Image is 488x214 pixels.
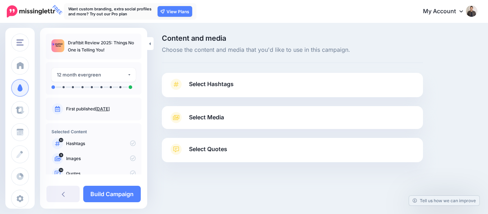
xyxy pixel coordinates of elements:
[68,39,136,54] p: Draftbit Review 2025: Things No One is Telling You!
[162,35,423,42] span: Content and media
[51,129,136,134] h4: Selected Content
[7,5,55,18] img: Missinglettr
[66,170,136,177] p: Quotes
[416,3,477,20] a: My Account
[59,153,63,157] span: 9
[68,6,154,16] p: Want custom branding, extra social profiles and more? Try out our Pro plan
[189,113,224,122] span: Select Media
[409,196,479,205] a: Tell us how we can improve
[7,4,55,19] a: FREE
[57,71,127,79] div: 12 month evergreen
[169,144,416,162] a: Select Quotes
[59,168,64,172] span: 14
[66,106,136,112] p: First published
[51,68,136,82] button: 12 month evergreen
[169,112,416,123] a: Select Media
[169,79,416,97] a: Select Hashtags
[66,140,136,147] p: Hashtags
[16,39,24,46] img: menu.png
[95,106,110,111] a: [DATE]
[50,3,65,17] span: FREE
[189,144,227,154] span: Select Quotes
[162,45,423,55] span: Choose the content and media that you'd like to use in this campaign.
[66,155,136,162] p: Images
[189,79,234,89] span: Select Hashtags
[158,6,192,17] a: View Plans
[51,39,64,52] img: b70b085180e7bd64679df5ec4635f656_thumb.jpg
[59,138,63,142] span: 10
